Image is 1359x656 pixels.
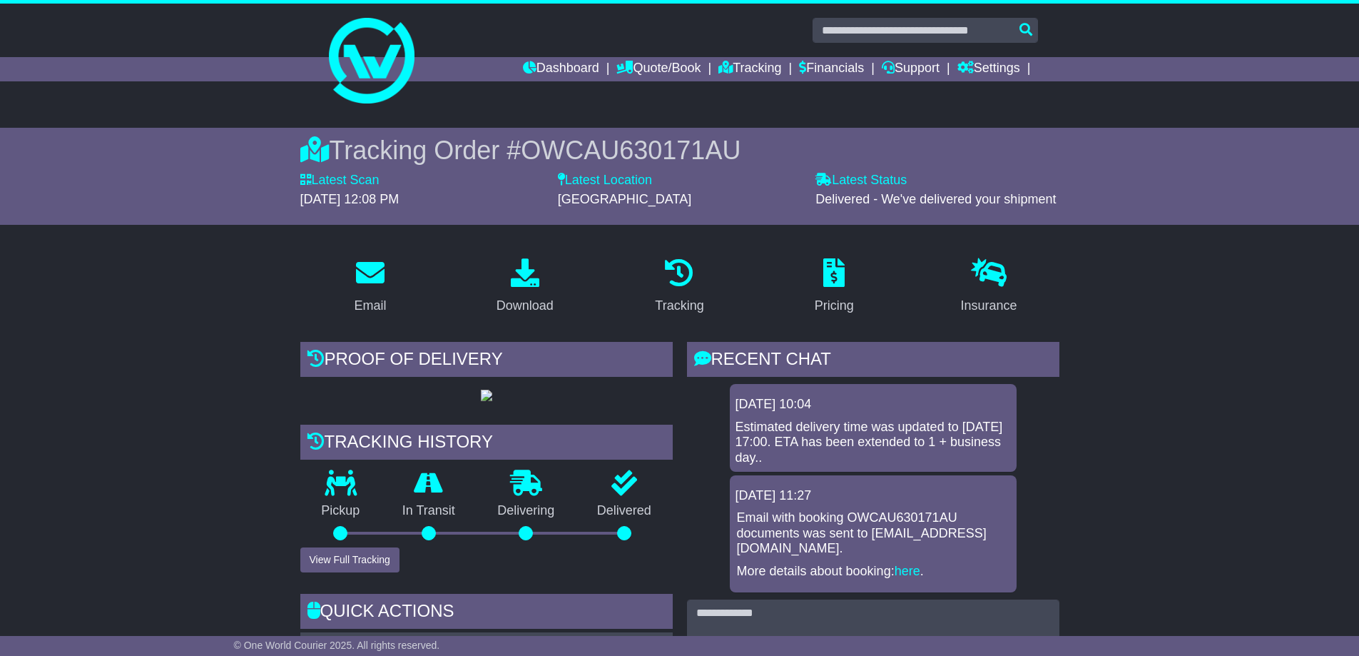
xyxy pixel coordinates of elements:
[736,420,1011,466] div: Estimated delivery time was updated to [DATE] 17:00. ETA has been extended to 1 + business day..
[477,503,576,519] p: Delivering
[616,57,701,81] a: Quote/Book
[481,390,492,401] img: GetPodImage
[815,192,1056,206] span: Delivered - We've delivered your shipment
[381,503,477,519] p: In Transit
[521,136,740,165] span: OWCAU630171AU
[576,503,673,519] p: Delivered
[354,296,386,316] div: Email
[736,397,1011,413] div: [DATE] 10:04
[487,253,563,321] a: Download
[300,342,673,380] div: Proof of Delivery
[234,640,440,651] span: © One World Courier 2025. All rights reserved.
[558,173,652,188] label: Latest Location
[737,564,1009,580] p: More details about booking: .
[805,253,863,321] a: Pricing
[300,173,380,188] label: Latest Scan
[558,192,691,206] span: [GEOGRAPHIC_DATA]
[300,547,399,572] button: View Full Tracking
[736,488,1011,504] div: [DATE] 11:27
[815,296,854,316] div: Pricing
[737,510,1009,557] p: Email with booking OWCAU630171AU documents was sent to [EMAIL_ADDRESS][DOMAIN_NAME].
[646,253,713,321] a: Tracking
[882,57,940,81] a: Support
[300,135,1059,166] div: Tracking Order #
[961,296,1017,316] div: Insurance
[300,503,382,519] p: Pickup
[718,57,781,81] a: Tracking
[799,57,864,81] a: Financials
[815,173,907,188] label: Latest Status
[655,296,703,316] div: Tracking
[957,57,1020,81] a: Settings
[952,253,1027,321] a: Insurance
[345,253,395,321] a: Email
[523,57,599,81] a: Dashboard
[300,594,673,632] div: Quick Actions
[895,564,920,578] a: here
[497,296,554,316] div: Download
[300,192,399,206] span: [DATE] 12:08 PM
[300,425,673,463] div: Tracking history
[687,342,1059,380] div: RECENT CHAT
